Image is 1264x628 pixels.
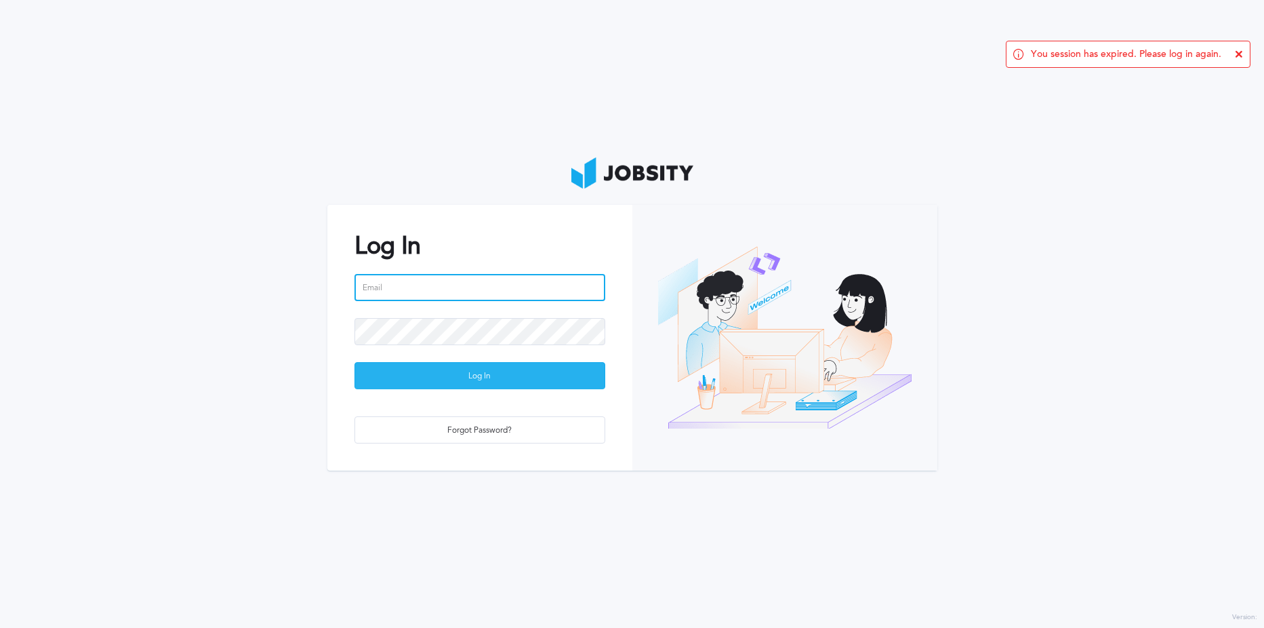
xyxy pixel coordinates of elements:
[354,232,605,260] h2: Log In
[1232,614,1257,622] label: Version:
[355,417,605,444] div: Forgot Password?
[355,363,605,390] div: Log In
[1031,49,1221,60] span: You session has expired. Please log in again.
[354,274,605,301] input: Email
[354,416,605,444] button: Forgot Password?
[354,362,605,389] button: Log In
